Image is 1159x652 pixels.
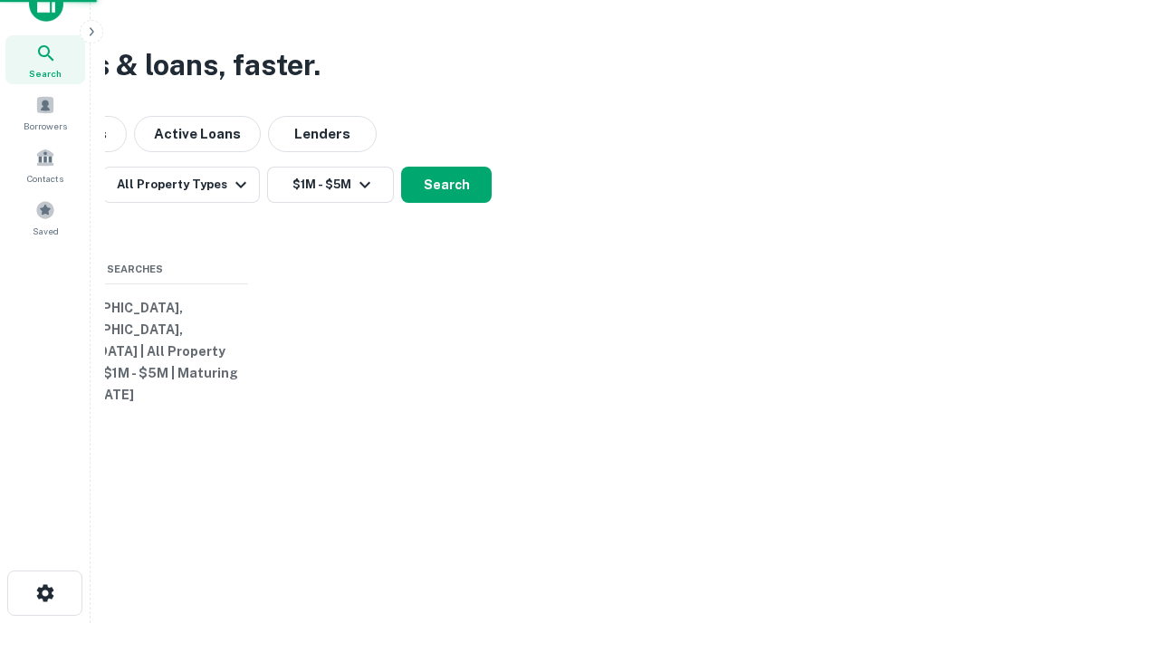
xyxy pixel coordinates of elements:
[5,193,85,242] a: Saved
[267,167,394,203] button: $1M - $5M
[5,140,85,189] a: Contacts
[29,66,62,81] span: Search
[1068,449,1159,536] iframe: Chat Widget
[33,224,59,238] span: Saved
[5,35,85,84] a: Search
[102,167,260,203] button: All Property Types
[268,116,377,152] button: Lenders
[401,167,492,203] button: Search
[134,116,261,152] button: Active Loans
[24,119,67,133] span: Borrowers
[27,171,63,186] span: Contacts
[5,88,85,137] a: Borrowers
